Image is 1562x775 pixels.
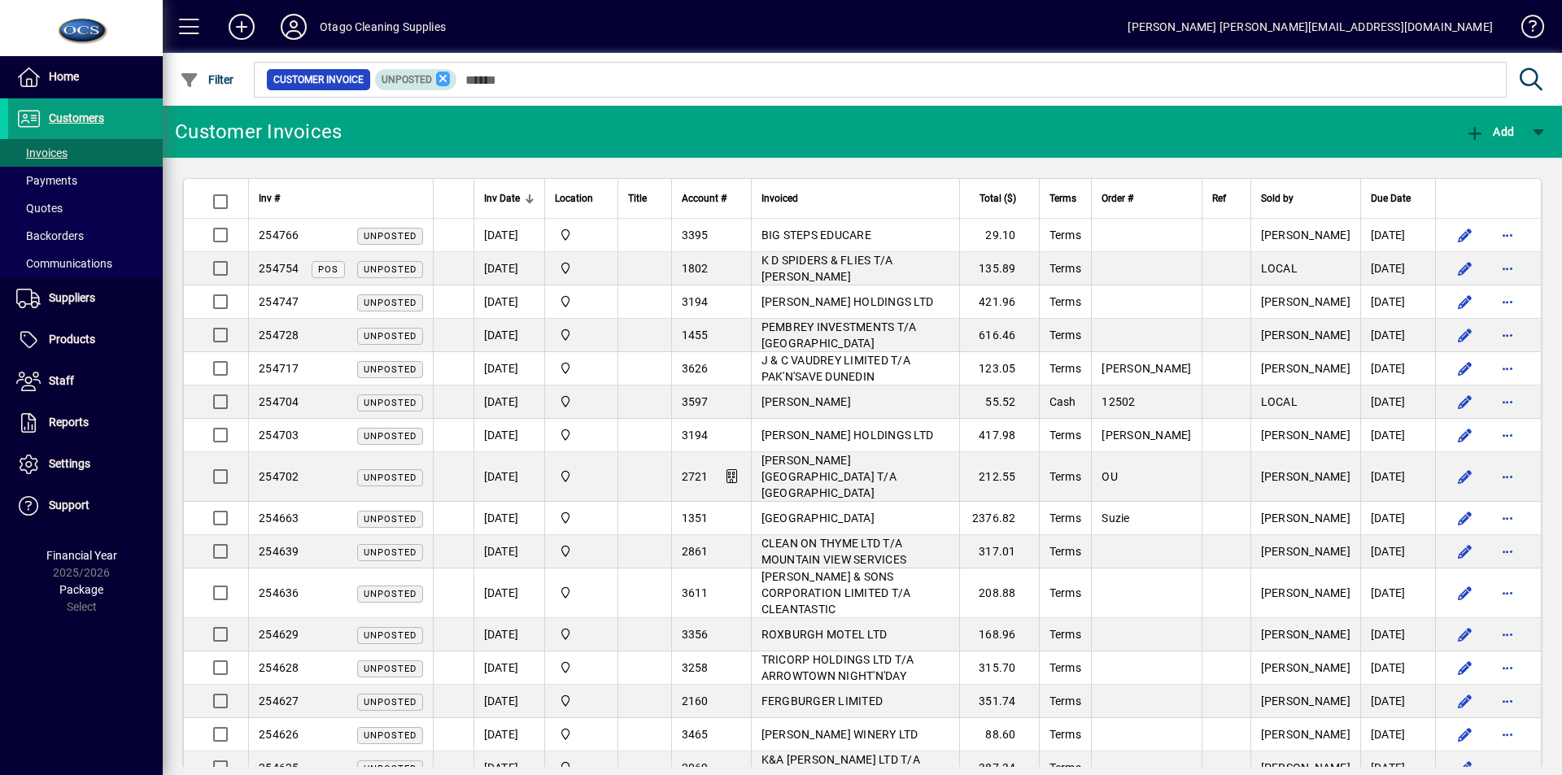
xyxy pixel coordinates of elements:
[555,692,608,710] span: Head Office
[628,189,647,207] span: Title
[364,331,417,342] span: Unposted
[473,219,544,252] td: [DATE]
[1452,505,1478,531] button: Edit
[364,398,417,408] span: Unposted
[259,295,299,308] span: 254747
[959,319,1039,352] td: 616.46
[49,416,89,429] span: Reports
[761,254,893,283] span: K D SPIDERS & FLIES T/A [PERSON_NAME]
[1452,422,1478,448] button: Edit
[59,583,103,596] span: Package
[16,146,68,159] span: Invoices
[1360,219,1435,252] td: [DATE]
[555,468,608,485] span: Head Office
[959,568,1039,618] td: 208.88
[1261,545,1350,558] span: [PERSON_NAME]
[259,395,299,408] span: 254704
[259,661,299,674] span: 254628
[1452,255,1478,281] button: Edit
[320,14,446,40] div: Otago Cleaning Supplies
[273,72,364,88] span: Customer Invoice
[1452,222,1478,248] button: Edit
[555,293,608,311] span: Head Office
[555,259,608,277] span: Head Office
[1509,3,1542,56] a: Knowledge Base
[1465,125,1514,138] span: Add
[8,167,163,194] a: Payments
[259,761,299,774] span: 254625
[49,499,89,512] span: Support
[761,295,934,308] span: [PERSON_NAME] HOLDINGS LTD
[761,728,918,741] span: [PERSON_NAME] WINERY LTD
[555,393,608,411] span: Head Office
[473,385,544,419] td: [DATE]
[1261,694,1350,708] span: [PERSON_NAME]
[364,472,417,483] span: Unposted
[682,628,709,641] span: 3356
[175,119,342,145] div: Customer Invoices
[16,202,63,215] span: Quotes
[682,362,709,375] span: 3626
[1049,329,1081,342] span: Terms
[682,189,741,207] div: Account #
[1371,189,1411,207] span: Due Date
[682,694,709,708] span: 2160
[761,320,917,350] span: PEMBREY INVESTMENTS T/A [GEOGRAPHIC_DATA]
[1494,721,1521,747] button: More options
[8,485,163,526] a: Support
[8,278,163,319] a: Suppliers
[761,354,910,383] span: J & C VAUDREY LIMITED T/A PAK'N'SAVE DUNEDIN
[1212,189,1241,207] div: Ref
[959,385,1039,419] td: 55.52
[473,685,544,718] td: [DATE]
[473,718,544,751] td: [DATE]
[1049,694,1081,708] span: Terms
[761,189,798,207] span: Invoiced
[682,661,709,674] span: 3258
[1049,362,1081,375] span: Terms
[1360,452,1435,502] td: [DATE]
[555,359,608,377] span: Head Office
[268,12,320,41] button: Profile
[1452,538,1478,564] button: Edit
[555,625,608,643] span: Head Office
[555,542,608,560] span: Head Office
[1494,355,1521,381] button: More options
[1128,14,1493,40] div: [PERSON_NAME] [PERSON_NAME][EMAIL_ADDRESS][DOMAIN_NAME]
[1261,429,1350,442] span: [PERSON_NAME]
[959,419,1039,452] td: 417.98
[473,535,544,568] td: [DATE]
[259,229,299,242] span: 254766
[259,429,299,442] span: 254703
[364,231,417,242] span: Unposted
[8,139,163,167] a: Invoices
[682,512,709,525] span: 1351
[1261,329,1350,342] span: [PERSON_NAME]
[628,189,661,207] div: Title
[1049,761,1081,774] span: Terms
[1102,470,1118,483] span: OU
[16,174,77,187] span: Payments
[1360,502,1435,535] td: [DATE]
[959,285,1039,319] td: 421.96
[49,333,95,346] span: Products
[1494,322,1521,348] button: More options
[1049,395,1076,408] span: Cash
[473,651,544,685] td: [DATE]
[1102,189,1191,207] div: Order #
[1494,289,1521,315] button: More options
[1360,685,1435,718] td: [DATE]
[1452,389,1478,415] button: Edit
[49,457,90,470] span: Settings
[473,568,544,618] td: [DATE]
[364,697,417,708] span: Unposted
[8,222,163,250] a: Backorders
[959,452,1039,502] td: 212.55
[1261,628,1350,641] span: [PERSON_NAME]
[1494,505,1521,531] button: More options
[555,725,608,743] span: Head Office
[364,630,417,641] span: Unposted
[1261,295,1350,308] span: [PERSON_NAME]
[959,651,1039,685] td: 315.70
[484,189,520,207] span: Inv Date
